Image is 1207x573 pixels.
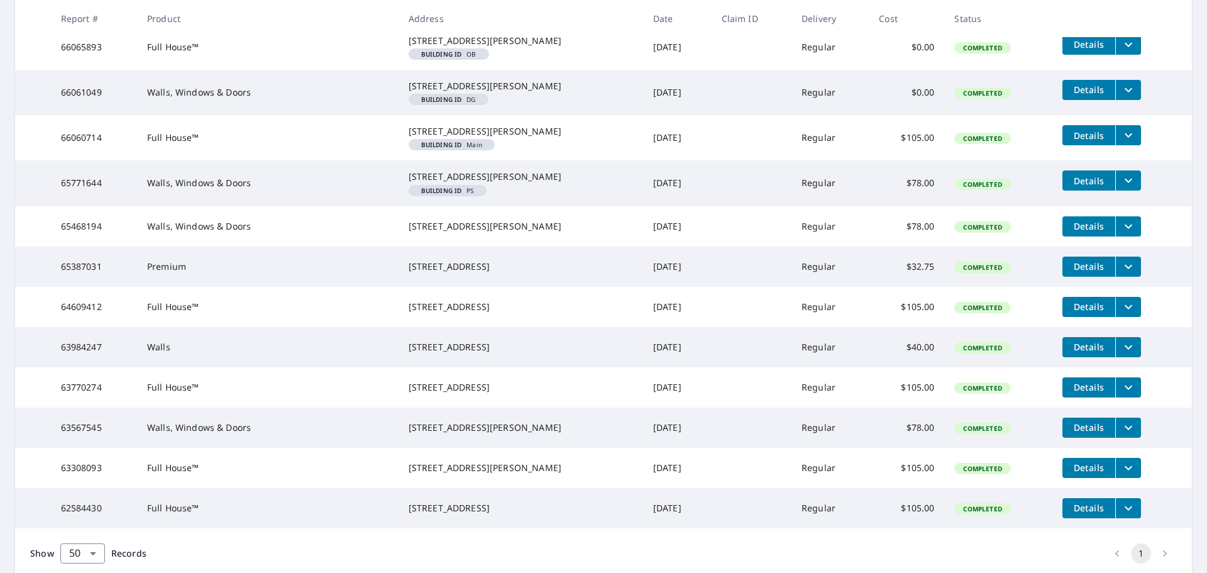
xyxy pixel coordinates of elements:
[643,160,712,206] td: [DATE]
[409,341,633,353] div: [STREET_ADDRESS]
[51,408,137,448] td: 63567545
[869,160,944,206] td: $78.00
[137,247,399,287] td: Premium
[1070,84,1108,96] span: Details
[421,96,462,103] em: Building ID
[643,287,712,327] td: [DATE]
[956,464,1009,473] span: Completed
[791,367,869,408] td: Regular
[1062,216,1115,236] button: detailsBtn-65468194
[1062,125,1115,145] button: detailsBtn-66060714
[1070,462,1108,474] span: Details
[869,367,944,408] td: $105.00
[51,448,137,488] td: 63308093
[409,220,633,233] div: [STREET_ADDRESS][PERSON_NAME]
[51,287,137,327] td: 64609412
[51,206,137,247] td: 65468194
[1070,130,1108,142] span: Details
[1115,297,1141,317] button: filesDropdownBtn-64609412
[791,448,869,488] td: Regular
[1070,175,1108,187] span: Details
[137,206,399,247] td: Walls, Windows & Doors
[60,536,105,571] div: 50
[51,247,137,287] td: 65387031
[137,488,399,528] td: Full House™
[643,367,712,408] td: [DATE]
[137,367,399,408] td: Full House™
[1062,458,1115,478] button: detailsBtn-63308093
[1070,341,1108,353] span: Details
[869,287,944,327] td: $105.00
[137,115,399,160] td: Full House™
[51,488,137,528] td: 62584430
[51,327,137,367] td: 63984247
[1115,377,1141,398] button: filesDropdownBtn-63770274
[409,260,633,273] div: [STREET_ADDRESS]
[956,384,1009,392] span: Completed
[956,223,1009,231] span: Completed
[1062,80,1115,100] button: detailsBtn-66061049
[869,206,944,247] td: $78.00
[643,448,712,488] td: [DATE]
[1062,418,1115,438] button: detailsBtn-63567545
[111,547,146,559] span: Records
[1070,502,1108,514] span: Details
[409,301,633,313] div: [STREET_ADDRESS]
[1115,216,1141,236] button: filesDropdownBtn-65468194
[791,115,869,160] td: Regular
[1070,260,1108,272] span: Details
[409,80,633,92] div: [STREET_ADDRESS][PERSON_NAME]
[414,142,490,148] span: Main
[1070,38,1108,50] span: Details
[643,488,712,528] td: [DATE]
[791,408,869,448] td: Regular
[51,70,137,115] td: 66061049
[1062,498,1115,518] button: detailsBtn-62584430
[414,96,483,103] span: DG
[51,115,137,160] td: 66060714
[137,448,399,488] td: Full House™
[956,504,1009,513] span: Completed
[137,160,399,206] td: Walls, Windows & Doors
[869,70,944,115] td: $0.00
[421,187,462,194] em: Building ID
[1062,297,1115,317] button: detailsBtn-64609412
[1070,381,1108,393] span: Details
[791,160,869,206] td: Regular
[956,134,1009,143] span: Completed
[30,547,54,559] span: Show
[791,287,869,327] td: Regular
[421,51,462,57] em: Building ID
[643,408,712,448] td: [DATE]
[956,303,1009,312] span: Completed
[643,206,712,247] td: [DATE]
[1115,337,1141,357] button: filesDropdownBtn-63984247
[956,89,1009,97] span: Completed
[414,51,484,57] span: OB
[1115,170,1141,191] button: filesDropdownBtn-65771644
[137,25,399,70] td: Full House™
[414,187,482,194] span: PS
[137,287,399,327] td: Full House™
[869,327,944,367] td: $40.00
[791,206,869,247] td: Regular
[791,25,869,70] td: Regular
[1070,220,1108,232] span: Details
[409,125,633,138] div: [STREET_ADDRESS][PERSON_NAME]
[51,25,137,70] td: 66065893
[791,327,869,367] td: Regular
[1062,257,1115,277] button: detailsBtn-65387031
[869,247,944,287] td: $32.75
[1115,35,1141,55] button: filesDropdownBtn-66065893
[1062,337,1115,357] button: detailsBtn-63984247
[956,263,1009,272] span: Completed
[1131,543,1151,564] button: page 1
[643,115,712,160] td: [DATE]
[956,43,1009,52] span: Completed
[1115,80,1141,100] button: filesDropdownBtn-66061049
[1115,418,1141,438] button: filesDropdownBtn-63567545
[643,247,712,287] td: [DATE]
[791,488,869,528] td: Regular
[791,70,869,115] td: Regular
[1115,498,1141,518] button: filesDropdownBtn-62584430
